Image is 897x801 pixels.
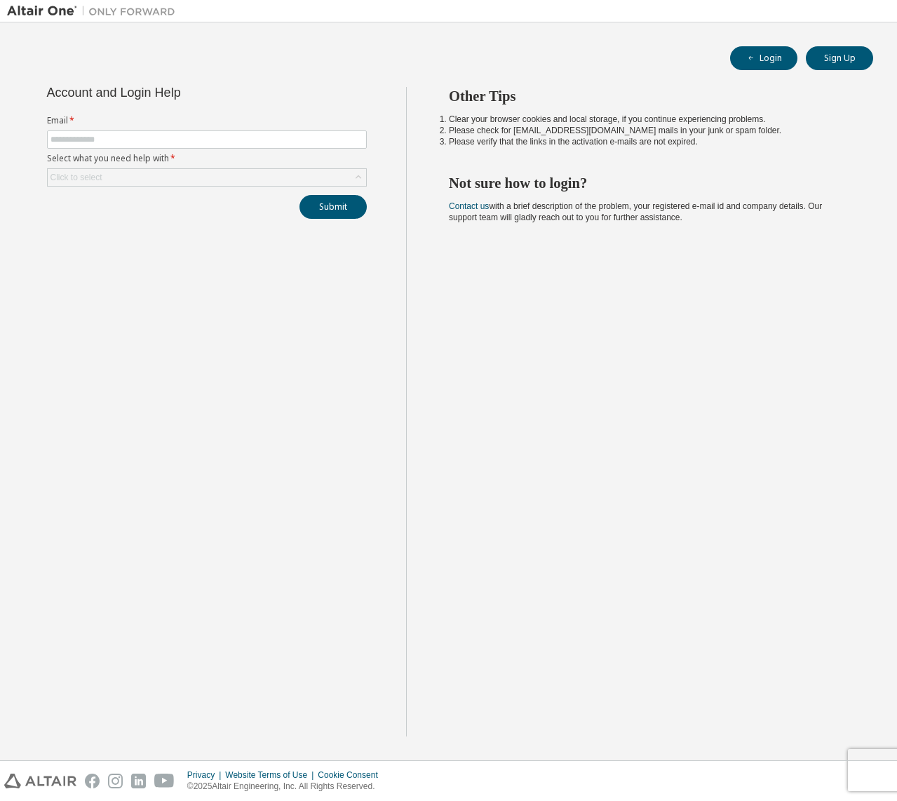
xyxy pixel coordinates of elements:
img: youtube.svg [154,774,175,788]
p: © 2025 Altair Engineering, Inc. All Rights Reserved. [187,781,386,793]
button: Sign Up [806,46,873,70]
img: facebook.svg [85,774,100,788]
div: Click to select [50,172,102,183]
h2: Other Tips [449,87,848,105]
h2: Not sure how to login? [449,174,848,192]
div: Privacy [187,769,225,781]
button: Login [730,46,797,70]
div: Cookie Consent [318,769,386,781]
label: Select what you need help with [47,153,367,164]
li: Please verify that the links in the activation e-mails are not expired. [449,136,848,147]
li: Please check for [EMAIL_ADDRESS][DOMAIN_NAME] mails in your junk or spam folder. [449,125,848,136]
label: Email [47,115,367,126]
li: Clear your browser cookies and local storage, if you continue experiencing problems. [449,114,848,125]
img: Altair One [7,4,182,18]
a: Contact us [449,201,489,211]
img: linkedin.svg [131,774,146,788]
span: with a brief description of the problem, your registered e-mail id and company details. Our suppo... [449,201,822,222]
button: Submit [299,195,367,219]
img: altair_logo.svg [4,774,76,788]
img: instagram.svg [108,774,123,788]
div: Click to select [48,169,366,186]
div: Website Terms of Use [225,769,318,781]
div: Account and Login Help [47,87,303,98]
